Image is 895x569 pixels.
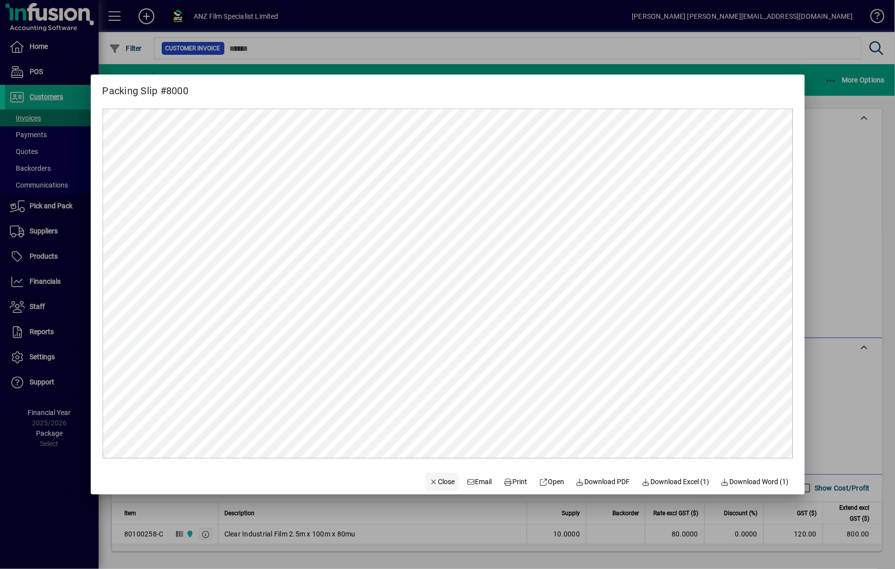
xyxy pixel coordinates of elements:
button: Email [463,473,496,491]
button: Download Excel (1) [638,473,714,491]
button: Download Word (1) [717,473,793,491]
span: Download Excel (1) [642,477,710,487]
span: Open [539,477,565,487]
a: Open [536,473,569,491]
button: Print [500,473,532,491]
span: Email [466,477,492,487]
span: Print [504,477,528,487]
span: Download Word (1) [721,477,789,487]
span: Close [430,477,455,487]
a: Download PDF [572,473,634,491]
h2: Packing Slip #8000 [91,75,201,99]
span: Download PDF [576,477,630,487]
button: Close [426,473,459,491]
